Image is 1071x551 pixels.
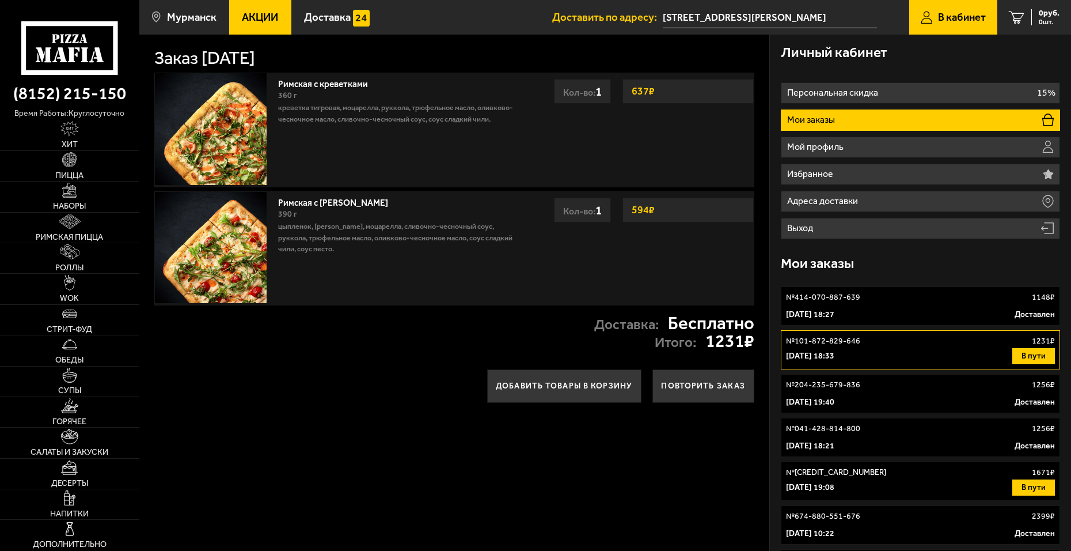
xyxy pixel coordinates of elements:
strong: 637 ₽ [629,80,658,102]
p: 15% [1037,88,1055,97]
button: В пути [1012,348,1055,364]
span: WOK [60,295,79,303]
span: Пицца [55,172,83,180]
strong: 594 ₽ [629,199,658,221]
a: №041-428-814-8001256₽[DATE] 18:21Доставлен [781,418,1059,457]
a: №204-235-679-8361256₽[DATE] 19:40Доставлен [781,374,1059,413]
p: [DATE] 19:08 [786,482,834,493]
a: Римская с креветками [278,76,379,89]
span: Роллы [55,264,83,272]
span: Римская пицца [36,233,103,241]
h1: Заказ [DATE] [154,49,255,67]
span: Стрит-фуд [47,326,92,334]
p: Доставлен [1015,397,1055,408]
div: Кол-во: [554,198,611,222]
p: [DATE] 19:40 [786,397,834,408]
span: Обеды [55,356,83,364]
h3: Личный кабинет [781,46,887,59]
h3: Мои заказы [781,256,854,270]
p: 1671 ₽ [1032,467,1055,478]
span: 360 г [278,90,297,100]
p: Итого: [655,335,697,349]
input: Ваш адрес доставки [663,7,877,28]
p: [DATE] 18:21 [786,440,834,452]
p: 1256 ₽ [1032,379,1055,391]
span: Десерты [51,480,88,488]
p: [DATE] 10:22 [786,528,834,539]
span: Доставка [304,12,351,23]
a: №[CREDIT_CARD_NUMBER]1671₽[DATE] 19:08В пути [781,462,1059,501]
a: №101-872-829-6461231₽[DATE] 18:33В пути [781,330,1059,369]
a: №414-070-887-6391148₽[DATE] 18:27Доставлен [781,286,1059,326]
span: Акции [242,12,278,23]
p: цыпленок, [PERSON_NAME], моцарелла, сливочно-чесночный соус, руккола, трюфельное масло, оливково-... [278,221,522,254]
p: Персональная скидка [787,88,881,97]
p: 1148 ₽ [1032,292,1055,303]
button: Повторить заказ [652,369,754,403]
p: № [CREDIT_CARD_NUMBER] [786,467,886,478]
p: 1231 ₽ [1032,335,1055,347]
p: Доставка: [594,318,659,331]
p: № 204-235-679-836 [786,379,860,391]
p: Мои заказы [787,115,838,124]
span: Супы [58,387,81,395]
span: В кабинет [938,12,986,23]
div: Кол-во: [554,79,611,104]
a: Римская с [PERSON_NAME] [278,194,399,208]
p: № 101-872-829-646 [786,335,860,347]
p: Выход [787,224,816,233]
p: № 041-428-814-800 [786,423,860,435]
span: Мурманск [167,12,217,23]
p: креветка тигровая, моцарелла, руккола, трюфельное масло, оливково-чесночное масло, сливочно-чесно... [278,102,522,124]
img: 15daf4d41897b9f0e9f617042186c801.svg [353,10,370,27]
span: 1 [595,84,602,99]
span: 0 шт. [1039,18,1059,25]
span: Напитки [50,510,89,518]
button: В пути [1012,480,1055,496]
span: 0 руб. [1039,9,1059,17]
span: Салаты и закуски [31,448,108,456]
p: Доставлен [1015,309,1055,320]
span: Наборы [53,202,86,210]
strong: 1231 ₽ [705,332,754,350]
strong: Бесплатно [668,314,754,332]
p: [DATE] 18:27 [786,309,834,320]
p: 1256 ₽ [1032,423,1055,435]
span: Доставить по адресу: [552,12,663,23]
p: Доставлен [1015,528,1055,539]
button: Добавить товары в корзину [487,369,641,403]
p: Мой профиль [787,142,846,152]
p: № 414-070-887-639 [786,292,860,303]
span: Хит [62,141,78,149]
p: [DATE] 18:33 [786,350,834,362]
a: №674-880-551-6762399₽[DATE] 10:22Доставлен [781,505,1059,545]
p: Избранное [787,169,836,179]
span: 390 г [278,209,297,219]
p: № 674-880-551-676 [786,511,860,522]
p: Адреса доставки [787,197,861,206]
p: 2399 ₽ [1032,511,1055,522]
p: Доставлен [1015,440,1055,452]
span: Горячее [52,418,86,426]
span: Дополнительно [33,541,107,549]
span: 1 [595,203,602,217]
